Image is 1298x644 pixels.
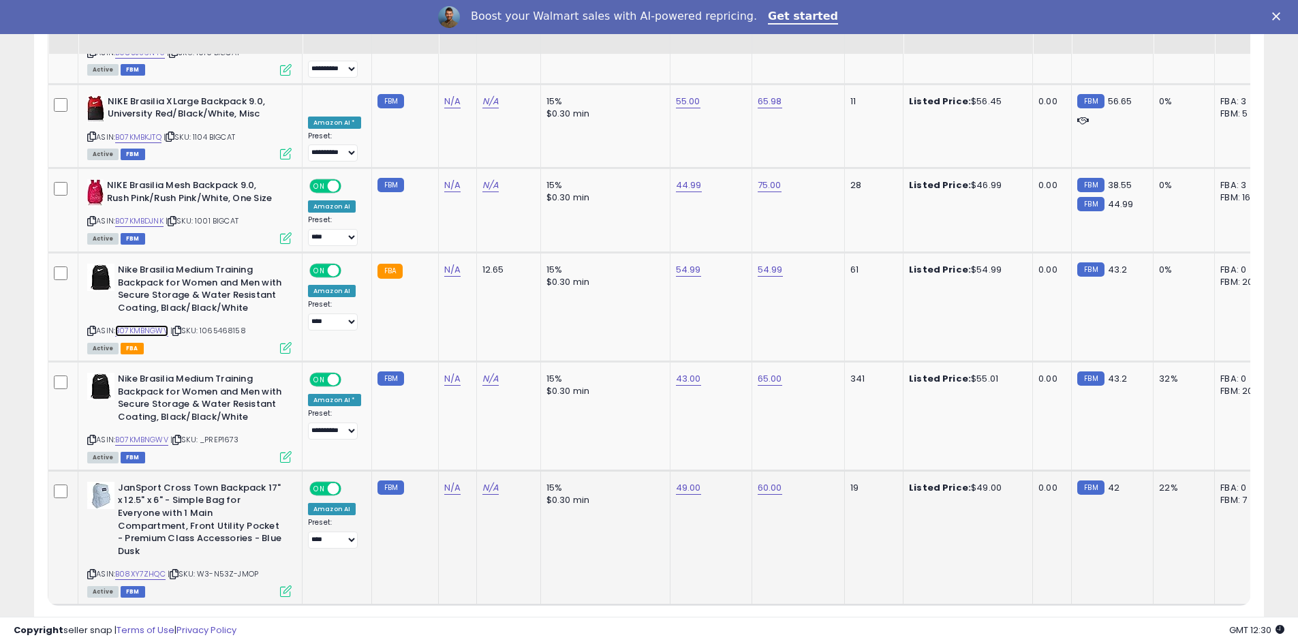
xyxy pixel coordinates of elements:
div: Preset: [308,518,361,549]
div: $46.99 [909,179,1022,191]
div: $55.01 [909,373,1022,385]
div: FBA: 0 [1220,373,1265,385]
div: 0% [1159,179,1204,191]
div: ASIN: [87,11,292,74]
a: Privacy Policy [176,624,236,637]
div: $54.99 [909,264,1022,276]
div: $0.30 min [546,276,660,288]
span: All listings currently available for purchase on Amazon [87,233,119,245]
span: 43.2 [1108,372,1128,385]
div: FBA: 3 [1220,179,1265,191]
div: Preset: [308,47,361,78]
img: 41MbUpeDiSL._SL40_.jpg [87,95,104,123]
span: FBM [121,149,145,160]
div: FBA: 0 [1220,482,1265,494]
span: | SKU: 1010 BIGCAT [167,47,240,58]
span: | SKU: 1001 BIGCAT [166,215,238,226]
a: Get started [768,10,838,25]
div: FBM: 20 [1220,276,1265,288]
span: ON [311,265,328,277]
span: All listings currently available for purchase on Amazon [87,64,119,76]
small: FBM [377,480,404,495]
div: 11 [850,95,893,108]
div: Preset: [308,409,361,440]
a: N/A [482,95,499,108]
img: 41EIwUG06ML._SL40_.jpg [87,179,104,206]
div: $0.30 min [546,191,660,204]
a: B08XY7ZHQC [115,568,166,580]
span: All listings currently available for purchase on Amazon [87,149,119,160]
span: 44.99 [1108,198,1134,211]
a: 75.00 [758,179,782,192]
strong: Copyright [14,624,63,637]
a: N/A [444,372,461,386]
a: 43.00 [676,372,701,386]
b: JanSport Cross Town Backpack 17" x 12.5" x 6" - Simple Bag for Everyone with 1 Main Compartment, ... [118,482,283,561]
span: ON [311,482,328,494]
span: OFF [339,181,361,192]
b: Listed Price: [909,263,971,276]
small: FBM [1077,371,1104,386]
div: 341 [850,373,893,385]
b: Listed Price: [909,179,971,191]
div: 15% [546,95,660,108]
b: NIKE Brasilia XLarge Backpack 9.0, University Red/Black/White, Misc [108,95,273,124]
div: Preset: [308,132,361,162]
div: Amazon AI * [308,394,361,406]
span: 43.2 [1108,263,1128,276]
small: FBM [1077,94,1104,108]
div: 0% [1159,95,1204,108]
div: Amazon AI [308,285,356,297]
b: NIKE Brasilia Mesh Backpack 9.0, Rush Pink/Rush Pink/White, One Size [107,179,273,208]
div: ASIN: [87,373,292,461]
a: 65.00 [758,372,782,386]
div: 0% [1159,264,1204,276]
b: Nike Brasilia Medium Training Backpack for Women and Men with Secure Storage & Water Resistant Co... [118,373,283,427]
span: | SKU: 1065468158 [170,325,246,336]
span: 56.65 [1108,95,1132,108]
b: Listed Price: [909,481,971,494]
a: N/A [482,372,499,386]
div: 0.00 [1038,95,1061,108]
a: 65.98 [758,95,782,108]
div: FBA: 0 [1220,264,1265,276]
div: 15% [546,482,660,494]
b: Listed Price: [909,95,971,108]
small: FBM [1077,197,1104,211]
small: FBM [377,178,404,192]
div: ASIN: [87,95,292,159]
div: $0.30 min [546,108,660,120]
span: All listings currently available for purchase on Amazon [87,586,119,598]
span: OFF [339,482,361,494]
span: 42 [1108,481,1119,494]
a: B07KMBKJTQ [115,132,161,143]
div: Preset: [308,300,361,331]
div: 28 [850,179,893,191]
a: 54.99 [676,263,701,277]
div: Boost your Walmart sales with AI-powered repricing. [471,10,757,23]
small: FBM [1077,480,1104,495]
div: ASIN: [87,482,292,596]
b: Nike Brasilia Medium Training Backpack for Women and Men with Secure Storage & Water Resistant Co... [118,264,283,318]
div: FBM: 5 [1220,108,1265,120]
span: ON [311,181,328,192]
a: Terms of Use [117,624,174,637]
div: $49.00 [909,482,1022,494]
a: N/A [444,179,461,192]
span: | SKU: _PREP1673 [170,434,239,445]
div: 22% [1159,482,1204,494]
span: All listings currently available for purchase on Amazon [87,452,119,463]
img: 31UPDBorvDL._SL40_.jpg [87,264,114,291]
span: | SKU: W3-N53Z-JMOP [168,568,258,579]
a: 60.00 [758,481,782,495]
div: Amazon AI * [308,117,361,129]
span: ON [311,374,328,386]
b: Listed Price: [909,372,971,385]
a: N/A [444,481,461,495]
div: $0.30 min [546,494,660,506]
img: Profile image for Adrian [438,6,460,28]
a: 55.00 [676,95,700,108]
a: 54.99 [758,263,783,277]
div: FBA: 3 [1220,95,1265,108]
div: $0.30 min [546,385,660,397]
